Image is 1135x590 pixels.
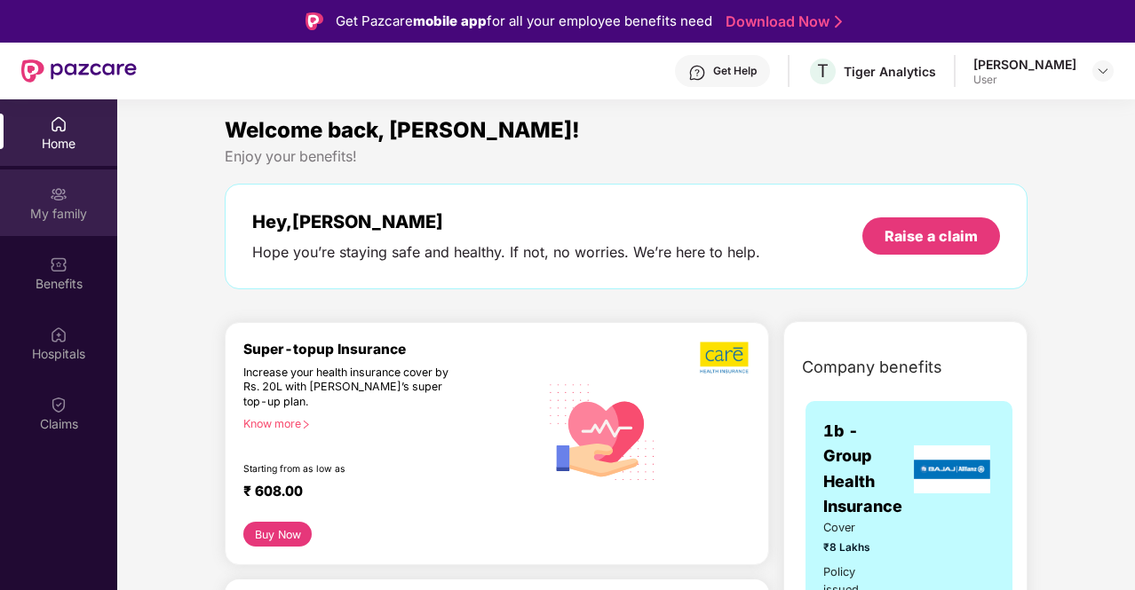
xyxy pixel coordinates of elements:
img: svg+xml;base64,PHN2ZyBpZD0iSG9zcGl0YWxzIiB4bWxucz0iaHR0cDovL3d3dy53My5vcmcvMjAwMC9zdmciIHdpZHRoPS... [50,326,67,343]
div: Get Help [713,64,757,78]
a: Download Now [726,12,837,31]
img: b5dec4f62d2307b9de63beb79f102df3.png [700,341,750,374]
div: Raise a claim [885,226,978,246]
img: svg+xml;base64,PHN2ZyBpZD0iQmVuZWZpdHMiIHhtbG5zPSJodHRwOi8vd3d3LnczLm9yZy8yMDAwL3N2ZyIgd2lkdGg9Ij... [50,256,67,273]
span: Welcome back, [PERSON_NAME]! [225,117,580,143]
img: svg+xml;base64,PHN2ZyBpZD0iSG9tZSIgeG1sbnM9Imh0dHA6Ly93d3cudzMub3JnLzIwMDAvc3ZnIiB3aWR0aD0iMjAiIG... [50,115,67,133]
div: Enjoy your benefits! [225,147,1028,166]
div: Tiger Analytics [844,63,936,80]
div: Super-topup Insurance [243,341,539,358]
span: right [301,420,311,429]
img: svg+xml;base64,PHN2ZyB4bWxucz0iaHR0cDovL3d3dy53My5vcmcvMjAwMC9zdmciIHhtbG5zOnhsaW5rPSJodHRwOi8vd3... [539,366,666,495]
span: Company benefits [802,355,942,380]
img: svg+xml;base64,PHN2ZyBpZD0iSGVscC0zMngzMiIgeG1sbnM9Imh0dHA6Ly93d3cudzMub3JnLzIwMDAvc3ZnIiB3aWR0aD... [688,64,706,82]
div: Hope you’re staying safe and healthy. If not, no worries. We’re here to help. [252,243,760,262]
span: 1b - Group Health Insurance [823,419,909,519]
div: Increase your health insurance cover by Rs. 20L with [PERSON_NAME]’s super top-up plan. [243,366,463,410]
div: [PERSON_NAME] [973,56,1076,73]
img: insurerLogo [914,445,990,493]
div: ₹ 608.00 [243,483,521,504]
span: T [817,60,829,82]
div: Know more [243,417,528,429]
span: ₹8 Lakhs [823,539,888,556]
div: Starting from as low as [243,463,464,476]
img: svg+xml;base64,PHN2ZyBpZD0iRHJvcGRvd24tMzJ4MzIiIHhtbG5zPSJodHRwOi8vd3d3LnczLm9yZy8yMDAwL3N2ZyIgd2... [1096,64,1110,78]
div: User [973,73,1076,87]
div: Get Pazcare for all your employee benefits need [336,11,712,32]
img: New Pazcare Logo [21,59,137,83]
img: svg+xml;base64,PHN2ZyBpZD0iQ2xhaW0iIHhtbG5zPSJodHRwOi8vd3d3LnczLm9yZy8yMDAwL3N2ZyIgd2lkdGg9IjIwIi... [50,396,67,413]
button: Buy Now [243,522,312,547]
img: svg+xml;base64,PHN2ZyB3aWR0aD0iMjAiIGhlaWdodD0iMjAiIHZpZXdCb3g9IjAgMCAyMCAyMCIgZmlsbD0ibm9uZSIgeG... [50,185,67,203]
strong: mobile app [413,12,487,29]
img: Logo [306,12,323,30]
div: Hey, [PERSON_NAME] [252,211,760,232]
img: Stroke [835,12,842,31]
span: Cover [823,519,888,537]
